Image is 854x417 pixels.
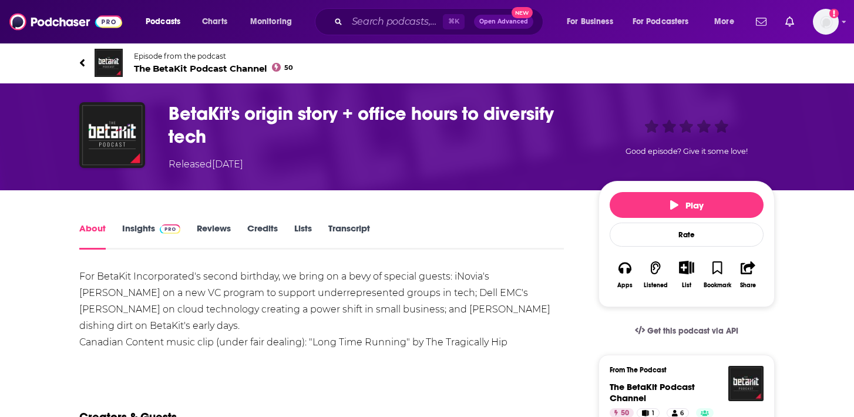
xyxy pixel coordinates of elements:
button: open menu [625,12,706,31]
div: Apps [617,282,633,289]
button: open menu [559,12,628,31]
div: Show More ButtonList [671,253,702,296]
div: Released [DATE] [169,157,243,171]
a: Get this podcast via API [626,317,748,345]
input: Search podcasts, credits, & more... [347,12,443,31]
span: Good episode? Give it some love! [626,147,748,156]
svg: Add a profile image [829,9,839,18]
a: Transcript [328,223,370,250]
button: Listened [640,253,671,296]
a: About [79,223,106,250]
img: Podchaser Pro [160,224,180,234]
span: The BetaKit Podcast Channel [134,63,293,74]
img: The BetaKit Podcast Channel [95,49,123,77]
div: Listened [644,282,668,289]
button: open menu [706,12,749,31]
button: open menu [137,12,196,31]
button: Share [733,253,764,296]
a: The BetaKit Podcast Channel [610,381,695,403]
a: Lists [294,223,312,250]
div: Share [740,282,756,289]
span: Open Advanced [479,19,528,25]
button: Open AdvancedNew [474,15,533,29]
a: Reviews [197,223,231,250]
span: ⌘ K [443,14,465,29]
button: Play [610,192,764,218]
div: List [682,281,691,289]
div: Search podcasts, credits, & more... [326,8,554,35]
span: Logged in as amaclellan [813,9,839,35]
span: Charts [202,14,227,30]
span: New [512,7,533,18]
div: Rate [610,223,764,247]
a: Show notifications dropdown [781,12,799,32]
img: BetaKit's origin story + office hours to diversify tech [79,102,145,168]
span: Episode from the podcast [134,52,293,60]
span: For Podcasters [633,14,689,30]
button: Apps [610,253,640,296]
div: For BetaKit Incorporated's second birthday, we bring on a bevy of special guests: iNovia's [PERSO... [79,268,564,367]
a: Show notifications dropdown [751,12,771,32]
a: InsightsPodchaser Pro [122,223,180,250]
img: The BetaKit Podcast Channel [728,366,764,401]
span: For Business [567,14,613,30]
button: Show profile menu [813,9,839,35]
img: User Profile [813,9,839,35]
button: open menu [242,12,307,31]
img: Podchaser - Follow, Share and Rate Podcasts [9,11,122,33]
span: Monitoring [250,14,292,30]
button: Bookmark [702,253,732,296]
span: Podcasts [146,14,180,30]
span: Get this podcast via API [647,326,738,336]
span: 50 [284,65,293,70]
a: Credits [247,223,278,250]
a: Charts [194,12,234,31]
h3: From The Podcast [610,366,754,374]
div: Bookmark [704,282,731,289]
span: Play [670,200,704,211]
button: Show More Button [674,261,698,274]
h1: BetaKit's origin story + office hours to diversify tech [169,102,580,148]
span: More [714,14,734,30]
a: The BetaKit Podcast ChannelEpisode from the podcastThe BetaKit Podcast Channel50 [79,49,775,77]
